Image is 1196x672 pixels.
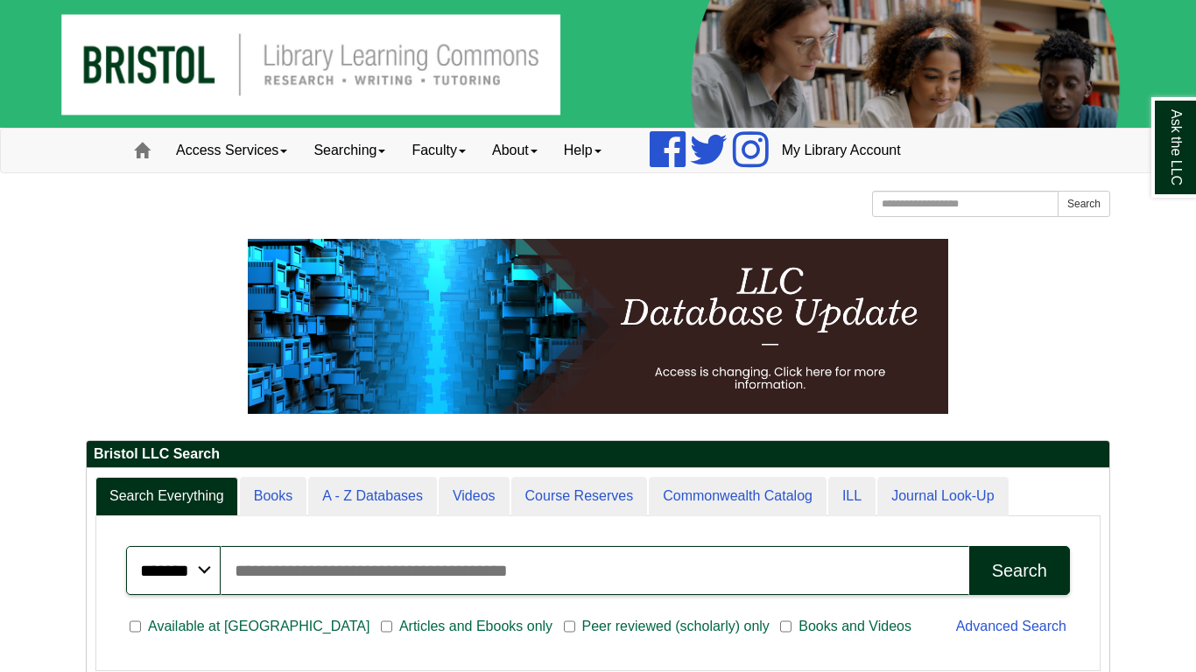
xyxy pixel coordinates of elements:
a: Course Reserves [511,477,648,516]
a: ILL [828,477,876,516]
button: Search [969,546,1070,595]
a: Commonwealth Catalog [649,477,827,516]
input: Articles and Ebooks only [381,619,392,634]
span: Articles and Ebooks only [392,616,559,637]
span: Peer reviewed (scholarly) only [575,616,777,637]
h2: Bristol LLC Search [87,441,1109,468]
span: Available at [GEOGRAPHIC_DATA] [141,616,376,637]
a: Access Services [163,129,300,172]
a: Help [551,129,615,172]
button: Search [1058,191,1110,217]
a: Searching [300,129,398,172]
a: About [479,129,551,172]
a: A - Z Databases [308,477,437,516]
div: Search [992,561,1047,581]
input: Peer reviewed (scholarly) only [564,619,575,634]
a: Videos [439,477,510,516]
input: Books and Videos [780,619,791,634]
span: Books and Videos [791,616,918,637]
a: Books [240,477,306,516]
a: Journal Look-Up [877,477,1008,516]
img: HTML tutorial [248,239,948,414]
a: Advanced Search [956,619,1066,633]
a: Faculty [398,129,479,172]
a: My Library Account [769,129,914,172]
input: Available at [GEOGRAPHIC_DATA] [130,619,141,634]
a: Search Everything [95,477,238,516]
